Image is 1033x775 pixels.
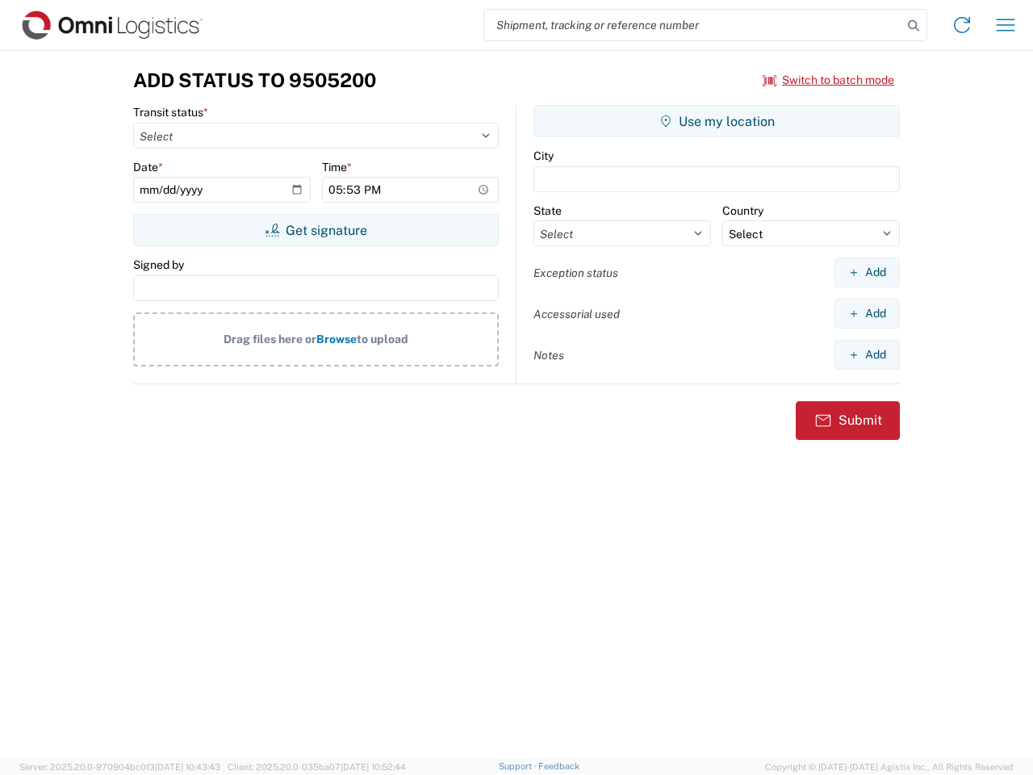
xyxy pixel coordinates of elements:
[133,160,163,174] label: Date
[19,762,220,772] span: Server: 2025.20.0-970904bc0f3
[834,258,900,287] button: Add
[533,203,562,218] label: State
[763,67,894,94] button: Switch to batch mode
[834,299,900,329] button: Add
[228,762,406,772] span: Client: 2025.20.0-035ba07
[533,105,900,137] button: Use my location
[133,69,376,92] h3: Add Status to 9505200
[155,762,220,772] span: [DATE] 10:43:43
[316,333,357,346] span: Browse
[499,761,539,771] a: Support
[224,333,316,346] span: Drag files here or
[834,340,900,370] button: Add
[533,266,618,280] label: Exception status
[133,214,499,246] button: Get signature
[133,258,184,272] label: Signed by
[765,760,1014,774] span: Copyright © [DATE]-[DATE] Agistix Inc., All Rights Reserved
[538,761,579,771] a: Feedback
[533,307,620,321] label: Accessorial used
[133,105,208,119] label: Transit status
[484,10,902,40] input: Shipment, tracking or reference number
[722,203,763,218] label: Country
[341,762,406,772] span: [DATE] 10:52:44
[796,401,900,440] button: Submit
[357,333,408,346] span: to upload
[533,149,554,163] label: City
[533,348,564,362] label: Notes
[322,160,352,174] label: Time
